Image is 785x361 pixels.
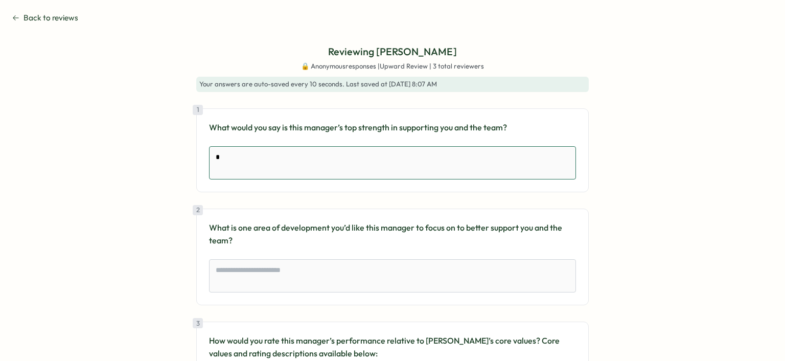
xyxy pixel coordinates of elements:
span: Your answers are auto-saved every 10 seconds [199,80,342,88]
div: . Last saved at [DATE] 8:07 AM [196,77,589,92]
div: 2 [193,205,203,215]
span: Back to reviews [24,12,78,24]
button: Back to reviews [12,12,78,24]
div: 1 [193,105,203,115]
span: 🔒 Anonymous responses | Upward Review | 3 total reviewers [301,62,484,71]
p: Reviewing [PERSON_NAME] [328,44,457,60]
div: 3 [193,318,203,328]
p: What would you say is this manager’s top strength in supporting you and the team? [209,121,576,134]
p: What is one area of development you’d like this manager to focus on to better support you and the... [209,221,576,247]
p: How would you rate this manager’s performance relative to [PERSON_NAME]’s core values? Core value... [209,334,576,360]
